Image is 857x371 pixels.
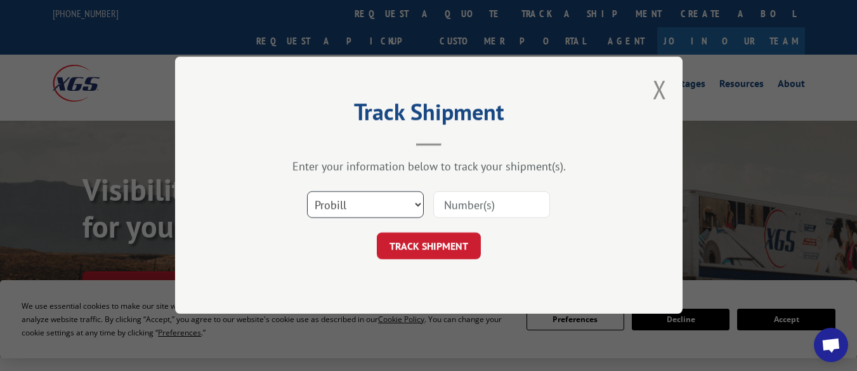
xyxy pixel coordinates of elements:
h2: Track Shipment [239,103,619,127]
div: Enter your information below to track your shipment(s). [239,159,619,174]
div: Open chat [814,328,848,362]
button: Close modal [653,72,667,106]
input: Number(s) [433,192,550,219]
button: TRACK SHIPMENT [377,233,481,260]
